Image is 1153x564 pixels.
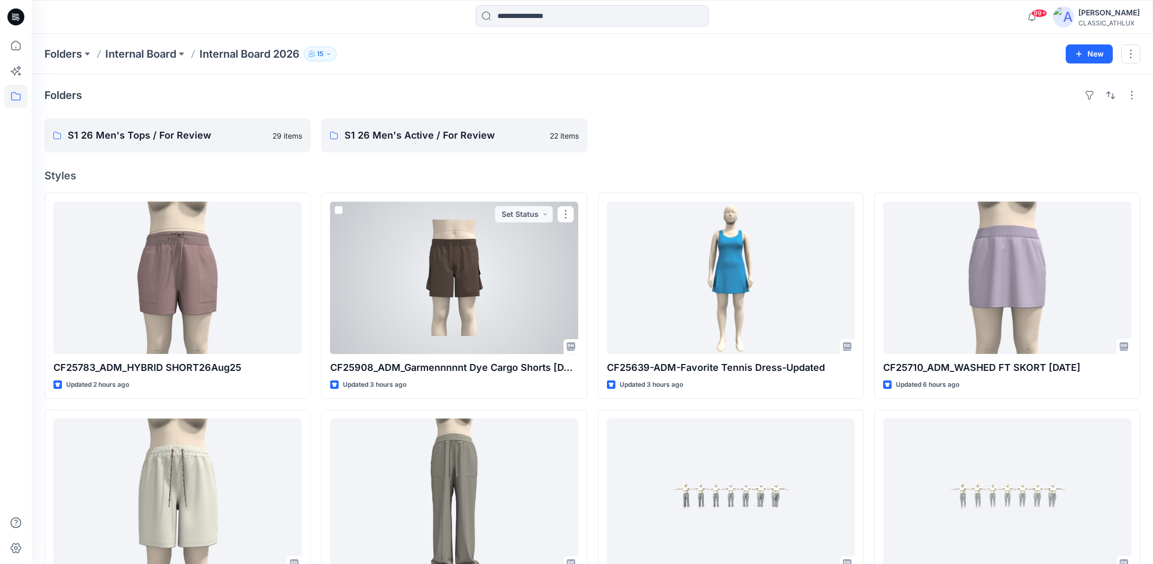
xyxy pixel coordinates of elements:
[304,47,337,61] button: 15
[66,379,129,390] p: Updated 2 hours ago
[344,128,543,143] p: S1 26 Men's Active / For Review
[44,119,311,152] a: S1 26 Men's Tops / For Review29 items
[1078,19,1140,27] div: CLASSIC_ATHLUX
[53,202,302,354] a: CF25783_ADM_HYBRID SHORT26Aug25
[607,360,855,375] p: CF25639-ADM-Favorite Tennis Dress-Updated
[1066,44,1113,63] button: New
[105,47,176,61] a: Internal Board
[343,379,406,390] p: Updated 3 hours ago
[44,169,1140,182] h4: Styles
[1078,6,1140,19] div: [PERSON_NAME]
[44,47,82,61] a: Folders
[53,360,302,375] p: CF25783_ADM_HYBRID SHORT26Aug25
[317,48,323,60] p: 15
[1053,6,1074,28] img: avatar
[273,130,302,141] p: 29 items
[620,379,683,390] p: Updated 3 hours ago
[550,130,579,141] p: 22 items
[199,47,299,61] p: Internal Board 2026
[896,379,959,390] p: Updated 6 hours ago
[1031,9,1047,17] span: 99+
[321,119,587,152] a: S1 26 Men's Active / For Review22 items
[607,202,855,354] a: CF25639-ADM-Favorite Tennis Dress-Updated
[330,360,578,375] p: CF25908_ADM_Garmennnnnt Dye Cargo Shorts [DATE]
[68,128,266,143] p: S1 26 Men's Tops / For Review
[883,360,1131,375] p: CF25710_ADM_WASHED FT SKORT [DATE]
[330,202,578,354] a: CF25908_ADM_Garmennnnnt Dye Cargo Shorts 28AUG25
[883,202,1131,354] a: CF25710_ADM_WASHED FT SKORT 26Aug25
[44,89,82,102] h4: Folders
